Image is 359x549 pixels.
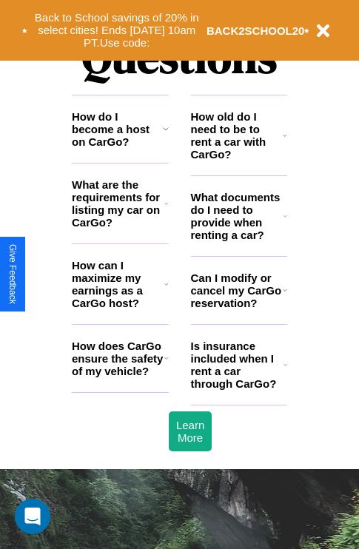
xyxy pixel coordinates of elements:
h3: How do I become a host on CarGo? [72,110,163,148]
b: BACK2SCHOOL20 [207,24,305,37]
button: Back to School savings of 20% in select cities! Ends [DATE] 10am PT.Use code: [27,7,207,53]
h3: How old do I need to be to rent a car with CarGo? [191,110,283,161]
div: Give Feedback [7,244,18,304]
h3: Can I modify or cancel my CarGo reservation? [191,272,283,309]
h3: Is insurance included when I rent a car through CarGo? [191,340,283,390]
h3: What documents do I need to provide when renting a car? [191,191,284,241]
h3: What are the requirements for listing my car on CarGo? [72,178,164,229]
button: Learn More [169,411,212,451]
div: Open Intercom Messenger [15,499,50,534]
h3: How does CarGo ensure the safety of my vehicle? [72,340,164,377]
h3: How can I maximize my earnings as a CarGo host? [72,259,164,309]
